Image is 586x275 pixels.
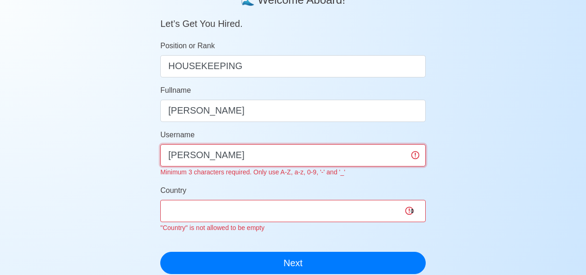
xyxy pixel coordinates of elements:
[160,144,426,166] input: Ex. donaldcris
[160,168,345,176] small: Minimum 3 characters required. Only use A-Z, a-z, 0-9, '-' and '_'
[160,55,426,77] input: ex. 2nd Officer w/Master License
[160,131,195,139] span: Username
[160,86,191,94] span: Fullname
[160,100,426,122] input: Your Fullname
[160,185,186,196] label: Country
[160,7,426,29] h5: Let’s Get You Hired.
[160,252,426,274] button: Next
[160,224,265,231] small: "Country" is not allowed to be empty
[160,42,214,50] span: Position or Rank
